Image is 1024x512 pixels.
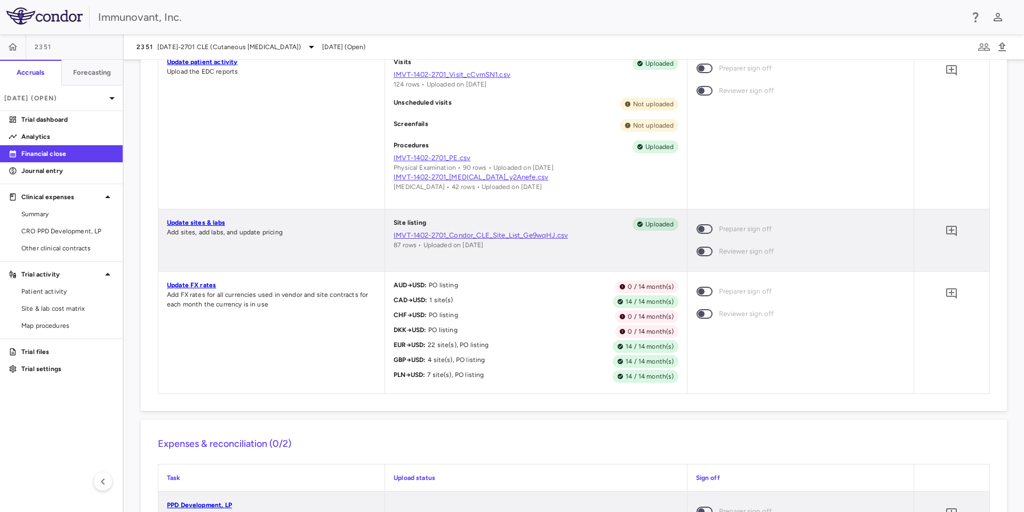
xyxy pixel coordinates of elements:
button: Add comment [942,61,961,80]
span: 14 / 14 month(s) [621,357,678,366]
p: Sign off [696,473,905,483]
span: Reviewer sign off [719,246,774,257]
span: Preparer sign off [719,62,772,74]
p: Journal entry [21,166,114,176]
span: Summary [21,209,114,219]
span: PO listing [426,326,458,334]
span: Preparer sign off [719,286,772,297]
p: Clinical expenses [21,192,101,202]
span: [DATE]-2701 CLE (Cutaneous [MEDICAL_DATA]) [157,42,301,52]
p: Task [167,473,376,483]
span: 0 / 14 month(s) [623,312,678,321]
span: [DATE] (Open) [322,42,365,52]
span: 0 / 14 month(s) [623,282,678,292]
span: 124 rows • Uploaded on [DATE] [394,81,486,88]
span: AUD → USD : [394,281,427,289]
span: 0 / 14 month(s) [623,327,678,336]
span: DKK → USD : [394,326,426,334]
a: IMVT-1402-2701_Condor_CLE_Site_List_Ge9wqHJ.csv [394,231,678,240]
p: Unscheduled visits [394,98,452,111]
p: Screenfails [394,119,428,132]
svg: Add comment [945,64,958,77]
span: Physical Examination • 90 rows • Uploaded on [DATE] [394,164,554,171]
span: GBP → USD : [394,356,426,364]
span: PLN → USD : [394,371,425,379]
span: Add sites, add labs, and update pricing [167,229,283,236]
svg: Add comment [945,225,958,238]
span: PO listing [427,281,458,289]
span: 1 site(s) [427,296,453,304]
p: Upload status [394,473,678,483]
span: Preparer sign off [719,223,772,235]
span: 14 / 14 month(s) [621,372,678,381]
a: Update sites & labs [167,219,225,226]
a: IMVT-1402-2701_[MEDICAL_DATA]_y2Anefe.csv [394,172,678,182]
p: Procedures [394,140,429,153]
p: Visits [394,57,411,70]
span: Reviewer sign off [719,308,774,320]
span: Uploaded [641,219,678,229]
span: 7 site(s), PO listing [425,371,484,379]
p: Trial settings [21,364,114,374]
span: Other clinical contracts [21,243,114,253]
a: PPD Development, LP [167,501,232,509]
span: CHF → USD : [394,311,427,319]
button: Add comment [942,222,961,240]
span: Uploaded [641,142,678,152]
span: Map procedures [21,321,114,330]
span: Add FX rates for all currencies used in vendor and site contracts for each month the currency is ... [167,291,368,308]
span: 87 rows • Uploaded on [DATE] [394,241,483,249]
span: 22 site(s), PO listing [426,341,489,349]
span: Patient activity [21,287,114,296]
span: CRO PPD Development, LP [21,226,114,236]
span: 4 site(s), PO listing [426,356,485,364]
p: Trial dashboard [21,115,114,124]
span: 2351 [35,43,51,51]
span: CAD → USD : [394,296,427,304]
img: logo-full-SnFGN8VE.png [6,7,83,25]
span: Site & lab cost matrix [21,304,114,313]
span: Uploaded [641,59,678,68]
a: IMVT-1402-2701_PE.csv [394,153,678,163]
svg: Add comment [945,287,958,300]
a: IMVT-1402-2701_Visit_cCvmSN1.csv [394,70,678,80]
span: 14 / 14 month(s) [621,342,678,351]
span: 2351 [137,43,153,51]
span: EUR → USD : [394,341,426,349]
p: Trial activity [21,270,101,279]
p: Trial files [21,347,114,357]
h6: Accruals [17,68,44,77]
span: 14 / 14 month(s) [621,297,678,306]
p: [DATE] (Open) [4,93,106,103]
span: Upload the EDC reports [167,68,238,75]
p: Financial close [21,149,114,159]
p: Analytics [21,132,114,141]
h6: Forecasting [73,68,111,77]
h6: Expenses & reconciliation (0/2) [158,437,990,451]
span: Not uploaded [629,121,678,130]
a: Update FX rates [167,281,216,289]
span: Reviewer sign off [719,85,774,97]
span: Not uploaded [629,99,678,109]
a: Update patient activity [167,58,237,66]
div: Immunovant, Inc. [98,9,962,25]
p: Site listing [394,218,426,231]
button: Add comment [942,285,961,303]
span: PO listing [427,311,458,319]
span: [MEDICAL_DATA] • 42 rows • Uploaded on [DATE] [394,183,542,191]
